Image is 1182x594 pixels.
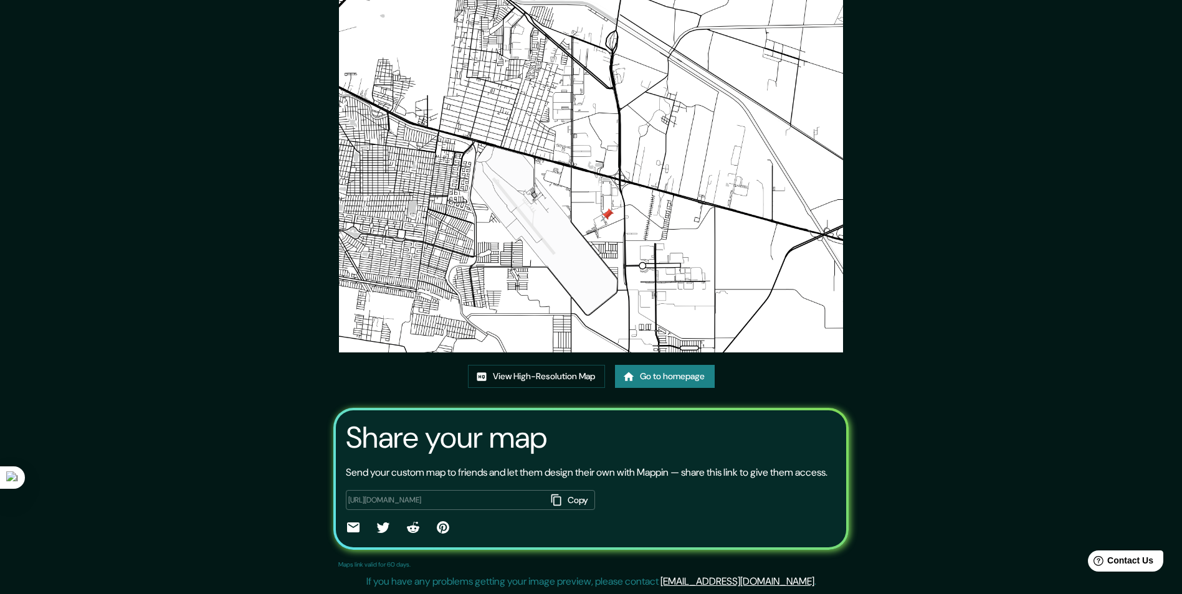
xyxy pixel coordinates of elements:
[346,420,547,455] h3: Share your map
[615,365,715,388] a: Go to homepage
[1071,545,1168,580] iframe: Help widget launcher
[546,490,595,511] button: Copy
[468,365,605,388] a: View High-Resolution Map
[366,574,816,589] p: If you have any problems getting your image preview, please contact .
[338,560,411,569] p: Maps link valid for 60 days.
[346,465,827,480] p: Send your custom map to friends and let them design their own with Mappin — share this link to gi...
[660,575,814,588] a: [EMAIL_ADDRESS][DOMAIN_NAME]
